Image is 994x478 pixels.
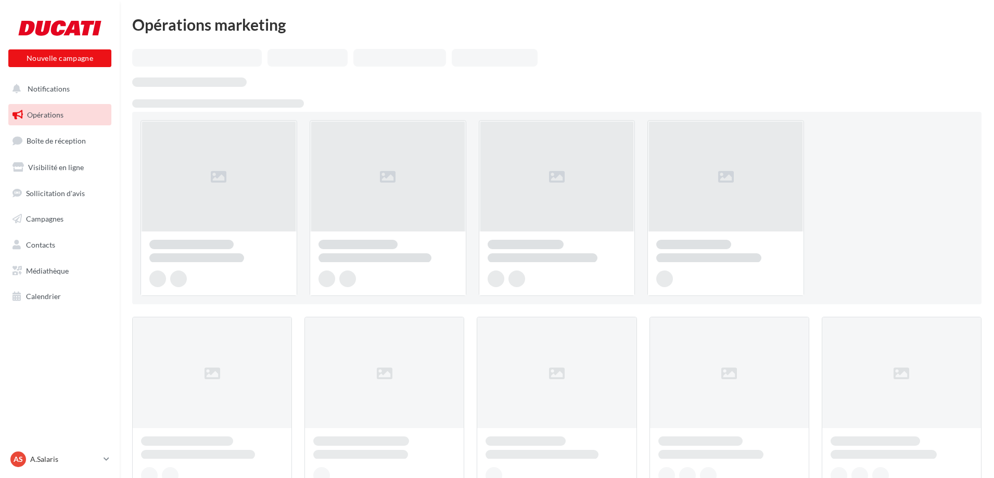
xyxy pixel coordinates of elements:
a: Sollicitation d'avis [6,183,113,204]
a: Calendrier [6,286,113,307]
span: Médiathèque [26,266,69,275]
a: Campagnes [6,208,113,230]
span: Contacts [26,240,55,249]
span: Calendrier [26,292,61,301]
span: Campagnes [26,214,63,223]
span: Sollicitation d'avis [26,188,85,197]
a: Boîte de réception [6,130,113,152]
span: AS [14,454,23,464]
span: Boîte de réception [27,136,86,145]
a: Opérations [6,104,113,126]
span: Visibilité en ligne [28,163,84,172]
button: Nouvelle campagne [8,49,111,67]
a: Contacts [6,234,113,256]
a: AS A.Salaris [8,449,111,469]
a: Visibilité en ligne [6,157,113,178]
div: Opérations marketing [132,17,982,32]
span: Opérations [27,110,63,119]
span: Notifications [28,84,70,93]
a: Médiathèque [6,260,113,282]
p: A.Salaris [30,454,99,464]
button: Notifications [6,78,109,100]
